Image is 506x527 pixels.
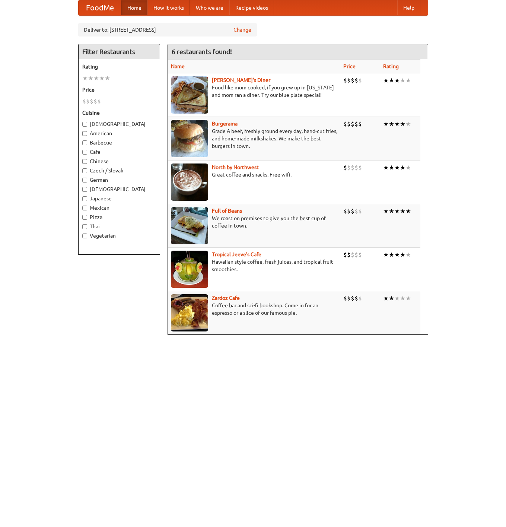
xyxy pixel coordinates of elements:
[400,207,405,215] li: ★
[343,251,347,259] li: $
[405,251,411,259] li: ★
[82,120,156,128] label: [DEMOGRAPHIC_DATA]
[394,207,400,215] li: ★
[171,258,337,273] p: Hawaiian style coffee, fresh juices, and tropical fruit smoothies.
[82,223,156,230] label: Thai
[383,164,389,172] li: ★
[358,251,362,259] li: $
[121,0,147,15] a: Home
[212,251,261,257] a: Tropical Jeeve's Cafe
[383,251,389,259] li: ★
[347,251,351,259] li: $
[400,294,405,302] li: ★
[212,77,270,83] b: [PERSON_NAME]'s Diner
[394,251,400,259] li: ★
[82,234,87,238] input: Vegetarian
[397,0,420,15] a: Help
[171,127,337,150] p: Grade A beef, freshly ground every day, hand-cut fries, and home-made milkshakes. We make the bes...
[82,63,156,70] h5: Rating
[347,294,351,302] li: $
[383,76,389,85] li: ★
[171,164,208,201] img: north.jpg
[82,97,86,105] li: $
[389,251,394,259] li: ★
[171,207,208,244] img: beans.jpg
[171,63,185,69] a: Name
[394,294,400,302] li: ★
[354,294,358,302] li: $
[343,63,356,69] a: Price
[171,76,208,114] img: sallys.jpg
[389,120,394,128] li: ★
[394,120,400,128] li: ★
[82,148,156,156] label: Cafe
[82,215,87,220] input: Pizza
[82,74,88,82] li: ★
[97,97,101,105] li: $
[88,74,93,82] li: ★
[171,120,208,157] img: burgerama.jpg
[233,26,251,34] a: Change
[105,74,110,82] li: ★
[351,164,354,172] li: $
[351,120,354,128] li: $
[389,164,394,172] li: ★
[347,120,351,128] li: $
[347,76,351,85] li: $
[405,120,411,128] li: ★
[82,168,87,173] input: Czech / Slovak
[351,294,354,302] li: $
[82,232,156,239] label: Vegetarian
[212,208,242,214] b: Full of Beans
[354,207,358,215] li: $
[405,164,411,172] li: ★
[82,131,87,136] input: American
[90,97,93,105] li: $
[394,164,400,172] li: ★
[383,294,389,302] li: ★
[212,295,240,301] a: Zardoz Cafe
[343,76,347,85] li: $
[82,109,156,117] h5: Cuisine
[82,176,156,184] label: German
[171,215,337,229] p: We roast on premises to give you the best cup of coffee in town.
[82,86,156,93] h5: Price
[389,76,394,85] li: ★
[171,171,337,178] p: Great coffee and snacks. Free wifi.
[79,44,160,59] h4: Filter Restaurants
[354,76,358,85] li: $
[383,63,399,69] a: Rating
[82,204,156,212] label: Mexican
[171,84,337,99] p: Food like mom cooked, if you grew up in [US_STATE] and mom ran a diner. Try our blue plate special!
[400,251,405,259] li: ★
[358,207,362,215] li: $
[190,0,229,15] a: Who we are
[351,76,354,85] li: $
[229,0,274,15] a: Recipe videos
[343,164,347,172] li: $
[394,76,400,85] li: ★
[82,185,156,193] label: [DEMOGRAPHIC_DATA]
[172,48,232,55] ng-pluralize: 6 restaurants found!
[82,167,156,174] label: Czech / Slovak
[405,207,411,215] li: ★
[79,0,121,15] a: FoodMe
[358,164,362,172] li: $
[405,294,411,302] li: ★
[351,251,354,259] li: $
[400,120,405,128] li: ★
[212,121,238,127] a: Burgerama
[212,164,259,170] a: North by Northwest
[93,97,97,105] li: $
[343,120,347,128] li: $
[82,150,87,155] input: Cafe
[82,195,156,202] label: Japanese
[405,76,411,85] li: ★
[171,251,208,288] img: jeeves.jpg
[93,74,99,82] li: ★
[82,213,156,221] label: Pizza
